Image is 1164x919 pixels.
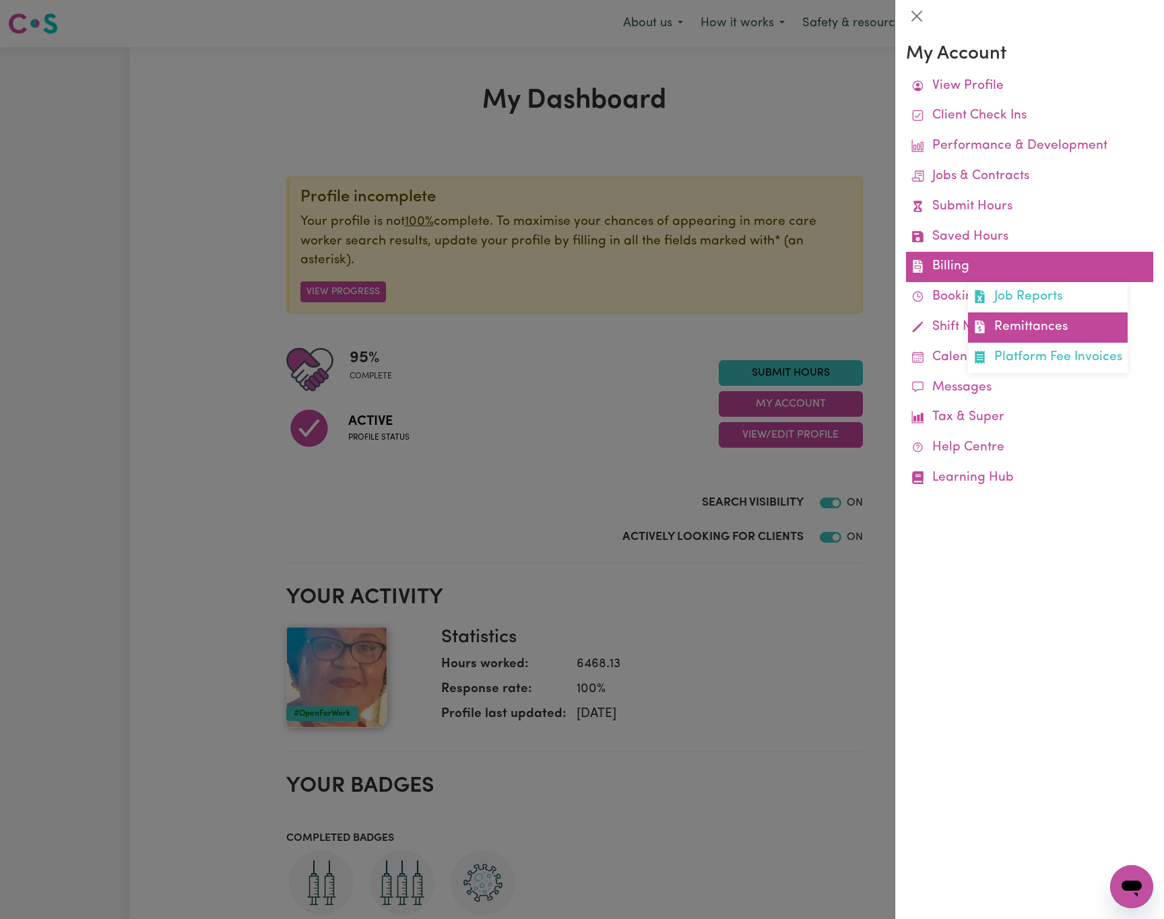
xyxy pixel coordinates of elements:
[906,101,1153,131] a: Client Check Ins
[1110,865,1153,908] iframe: Button to launch messaging window
[906,433,1153,463] a: Help Centre
[968,312,1128,343] a: Remittances
[906,343,1153,373] a: Calendar
[906,373,1153,403] a: Messages
[906,463,1153,493] a: Learning Hub
[906,312,1153,343] a: Shift Notes
[906,131,1153,162] a: Performance & Development
[906,192,1153,222] a: Submit Hours
[968,343,1128,373] a: Platform Fee Invoices
[968,282,1128,312] a: Job Reports
[906,5,928,27] button: Close
[906,282,1153,312] a: Bookings
[906,162,1153,192] a: Jobs & Contracts
[906,71,1153,102] a: View Profile
[906,222,1153,252] a: Saved Hours
[906,403,1153,433] a: Tax & Super
[906,252,1153,282] a: BillingJob ReportsRemittancesPlatform Fee Invoices
[906,43,1153,66] h3: My Account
